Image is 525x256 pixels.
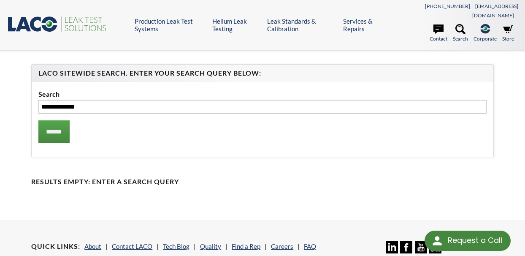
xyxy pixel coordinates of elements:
[425,231,511,251] div: Request a Call
[425,3,470,9] a: [PHONE_NUMBER]
[448,231,502,250] div: Request a Call
[112,242,152,250] a: Contact LACO
[271,242,293,250] a: Careers
[212,17,260,33] a: Helium Leak Testing
[200,242,221,250] a: Quality
[430,24,447,43] a: Contact
[232,242,260,250] a: Find a Rep
[38,69,487,78] h4: LACO Sitewide Search. Enter your Search Query Below:
[343,17,388,33] a: Services & Repairs
[163,242,189,250] a: Tech Blog
[430,234,444,248] img: round button
[31,177,494,186] h4: Results Empty: Enter a Search Query
[267,17,337,33] a: Leak Standards & Calibration
[429,247,441,255] a: 24/7 Support
[135,17,206,33] a: Production Leak Test Systems
[453,24,468,43] a: Search
[472,3,518,19] a: [EMAIL_ADDRESS][DOMAIN_NAME]
[84,242,101,250] a: About
[38,89,487,100] label: Search
[502,24,514,43] a: Store
[474,35,497,43] span: Corporate
[304,242,316,250] a: FAQ
[31,242,80,251] h4: Quick Links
